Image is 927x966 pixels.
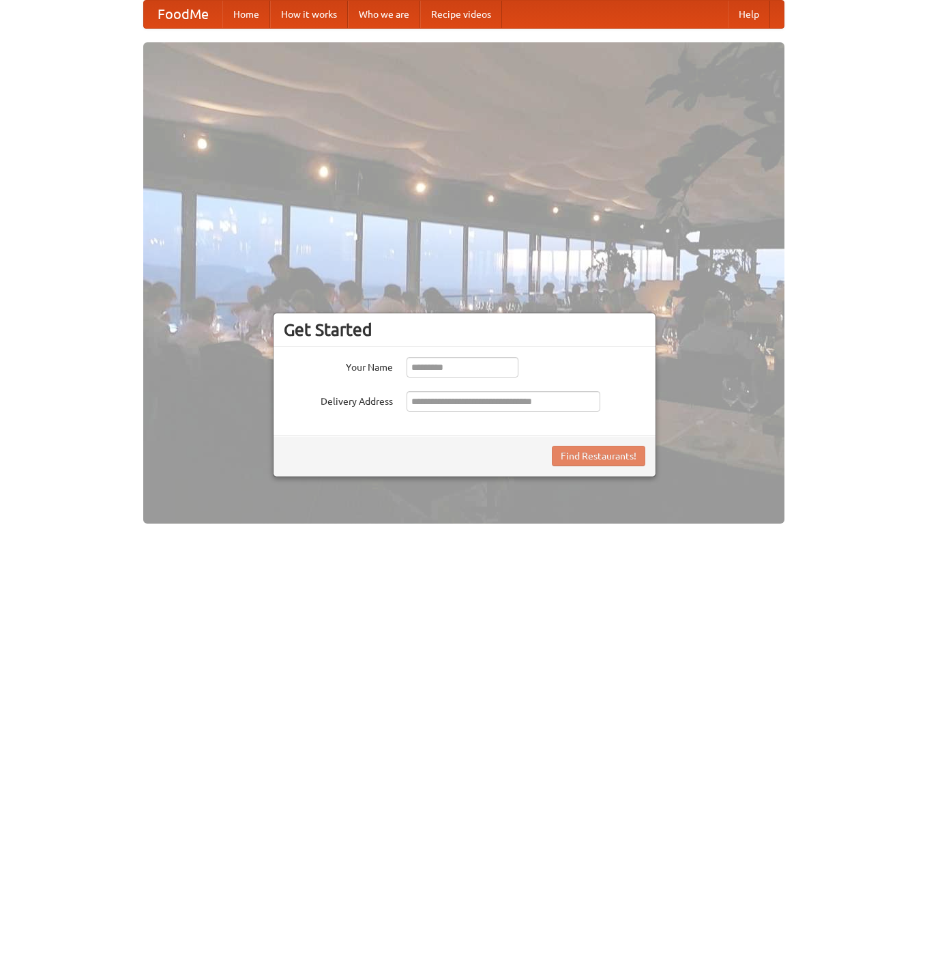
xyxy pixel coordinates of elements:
[552,446,645,466] button: Find Restaurants!
[222,1,270,28] a: Home
[284,391,393,408] label: Delivery Address
[144,1,222,28] a: FoodMe
[270,1,348,28] a: How it works
[348,1,420,28] a: Who we are
[728,1,770,28] a: Help
[284,319,645,340] h3: Get Started
[284,357,393,374] label: Your Name
[420,1,502,28] a: Recipe videos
